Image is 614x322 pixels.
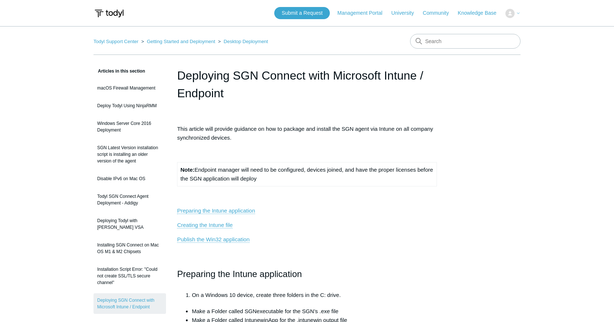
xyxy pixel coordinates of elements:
p: This article will provide guidance on how to package and install the SGN agent via Intune on all ... [177,125,437,142]
a: macOS Firewall Management [93,81,166,95]
li: Getting Started and Deployment [140,39,217,44]
h1: Deploying SGN Connect with Microsoft Intune / Endpoint [177,67,437,102]
a: Management Portal [338,9,390,17]
a: Deploy Todyl Using NinjaRMM [93,99,166,113]
a: Creating the Intune file [177,222,233,228]
a: Windows Server Core 2016 Deployment [93,116,166,137]
input: Search [410,34,521,49]
li: Make a Folder called SGNexecutable for the SGN’s .exe file [192,307,437,316]
a: SGN Latest Version installation script is installing an older version of the agent [93,141,166,168]
img: Todyl Support Center Help Center home page [93,7,125,20]
span: Articles in this section [93,69,145,74]
li: On a Windows 10 device, create three folders in the C: drive. [192,291,437,300]
span: Preparing the Intune application [177,269,302,279]
a: Knowledge Base [458,9,504,17]
td: Endpoint manager will need to be configured, devices joined, and have the proper licenses before ... [177,162,437,186]
a: Installation Script Error: "Could not create SSL/TLS secure channel" [93,262,166,290]
a: Todyl SGN Connect Agent Deployment - Addigy [93,189,166,210]
a: Desktop Deployment [224,39,268,44]
li: Desktop Deployment [216,39,268,44]
a: Publish the Win32 application [177,236,250,243]
a: Deploying Todyl with [PERSON_NAME] VSA [93,214,166,234]
a: Todyl Support Center [93,39,138,44]
a: Preparing the Intune application [177,207,255,214]
a: Deploying SGN Connect with Microsoft Intune / Endpoint [93,293,166,314]
a: University [391,9,421,17]
a: Installing SGN Connect on Mac OS M1 & M2 Chipsets [93,238,166,259]
a: Getting Started and Deployment [147,39,215,44]
a: Submit a Request [274,7,330,19]
li: Todyl Support Center [93,39,140,44]
a: Community [423,9,456,17]
a: Disable IPv6 on Mac OS [93,172,166,186]
strong: Note: [180,167,194,173]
